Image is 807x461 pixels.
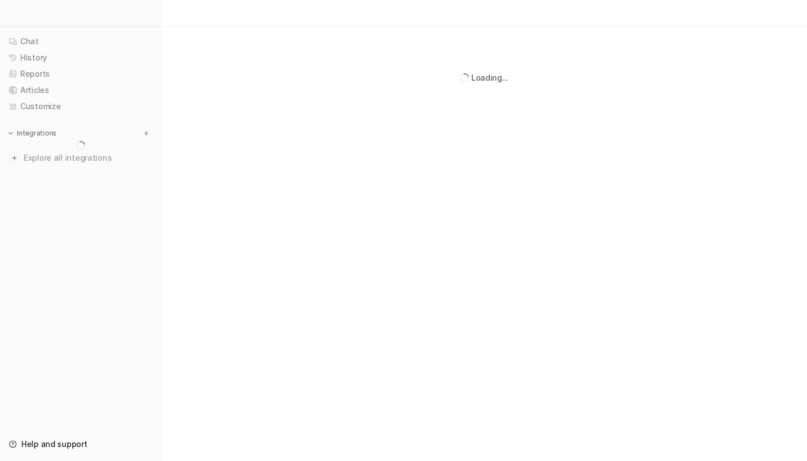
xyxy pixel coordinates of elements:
[9,152,20,164] img: explore all integrations
[7,129,15,137] img: expand menu
[4,50,156,66] a: History
[4,99,156,114] a: Customize
[4,82,156,98] a: Articles
[471,72,508,83] div: Loading...
[4,150,156,166] a: Explore all integrations
[17,129,57,138] p: Integrations
[4,66,156,82] a: Reports
[4,128,60,139] button: Integrations
[24,149,152,167] span: Explore all integrations
[4,34,156,49] a: Chat
[142,129,150,137] img: menu_add.svg
[4,436,156,452] a: Help and support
